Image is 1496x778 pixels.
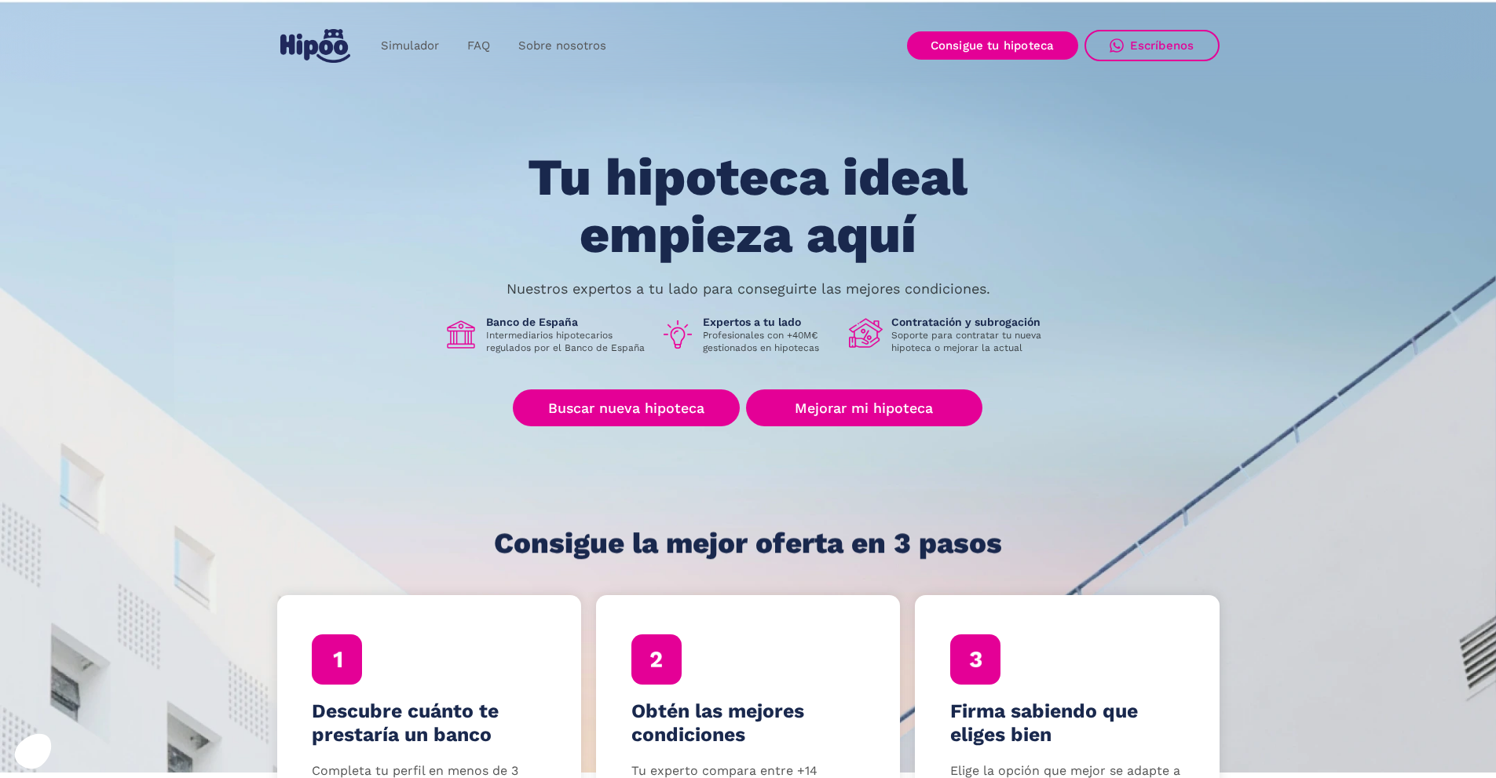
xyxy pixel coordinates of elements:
[703,329,836,354] p: Profesionales con +40M€ gestionados en hipotecas
[1085,30,1220,61] a: Escríbenos
[486,329,648,354] p: Intermediarios hipotecarios regulados por el Banco de España
[507,283,990,295] p: Nuestros expertos a tu lado para conseguirte las mejores condiciones.
[513,389,740,426] a: Buscar nueva hipoteca
[1130,38,1194,53] div: Escríbenos
[631,699,865,747] h4: Obtén las mejores condiciones
[367,31,453,61] a: Simulador
[703,315,836,329] h1: Expertos a tu lado
[312,699,546,747] h4: Descubre cuánto te prestaría un banco
[486,315,648,329] h1: Banco de España
[891,329,1053,354] p: Soporte para contratar tu nueva hipoteca o mejorar la actual
[746,389,982,426] a: Mejorar mi hipoteca
[453,31,504,61] a: FAQ
[494,528,1002,559] h1: Consigue la mejor oferta en 3 pasos
[950,699,1184,747] h4: Firma sabiendo que eliges bien
[891,315,1053,329] h1: Contratación y subrogación
[277,23,354,69] a: home
[504,31,620,61] a: Sobre nosotros
[450,149,1045,263] h1: Tu hipoteca ideal empieza aquí
[907,31,1078,60] a: Consigue tu hipoteca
